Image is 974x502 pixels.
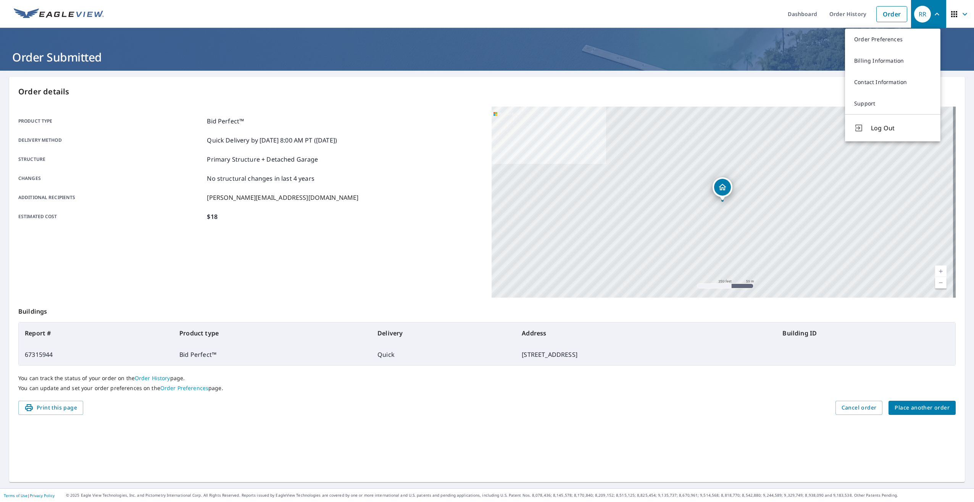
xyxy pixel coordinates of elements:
th: Product type [173,322,371,344]
a: Order Preferences [845,29,940,50]
td: Quick [371,344,516,365]
img: EV Logo [14,8,104,20]
th: Report # [19,322,173,344]
p: Order details [18,86,956,97]
p: Quick Delivery by [DATE] 8:00 AM PT ([DATE]) [207,136,337,145]
a: Terms of Use [4,493,27,498]
button: Place another order [889,401,956,415]
p: Structure [18,155,204,164]
a: Order [876,6,907,22]
td: Bid Perfect™ [173,344,371,365]
div: Dropped pin, building 1, Residential property, 590 Westchester Rd Saginaw, MI 48638 [713,177,732,201]
span: Print this page [24,403,77,413]
p: No structural changes in last 4 years [207,174,314,183]
th: Building ID [776,322,955,344]
a: Contact Information [845,71,940,93]
p: Estimated cost [18,212,204,221]
p: Buildings [18,298,956,322]
th: Delivery [371,322,516,344]
span: Place another order [895,403,950,413]
p: You can update and set your order preferences on the page. [18,385,956,392]
p: Bid Perfect™ [207,117,244,126]
p: Product type [18,117,204,126]
p: Changes [18,174,204,183]
a: Privacy Policy [30,493,55,498]
button: Cancel order [835,401,883,415]
a: Order Preferences [160,384,208,392]
div: RR [914,6,931,23]
p: $18 [207,212,217,221]
a: Support [845,93,940,114]
td: [STREET_ADDRESS] [516,344,776,365]
h1: Order Submitted [9,49,965,65]
a: Order History [135,374,170,382]
p: | [4,493,55,498]
p: Delivery method [18,136,204,145]
a: Billing Information [845,50,940,71]
span: Cancel order [842,403,877,413]
p: Additional recipients [18,193,204,202]
button: Log Out [845,114,940,141]
td: 67315944 [19,344,173,365]
p: [PERSON_NAME][EMAIL_ADDRESS][DOMAIN_NAME] [207,193,358,202]
a: Current Level 17, Zoom In [935,266,947,277]
p: © 2025 Eagle View Technologies, Inc. and Pictometry International Corp. All Rights Reserved. Repo... [66,492,970,498]
a: Current Level 17, Zoom Out [935,277,947,288]
p: You can track the status of your order on the page. [18,375,956,382]
p: Primary Structure + Detached Garage [207,155,318,164]
span: Log Out [871,123,931,133]
button: Print this page [18,401,83,415]
th: Address [516,322,776,344]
